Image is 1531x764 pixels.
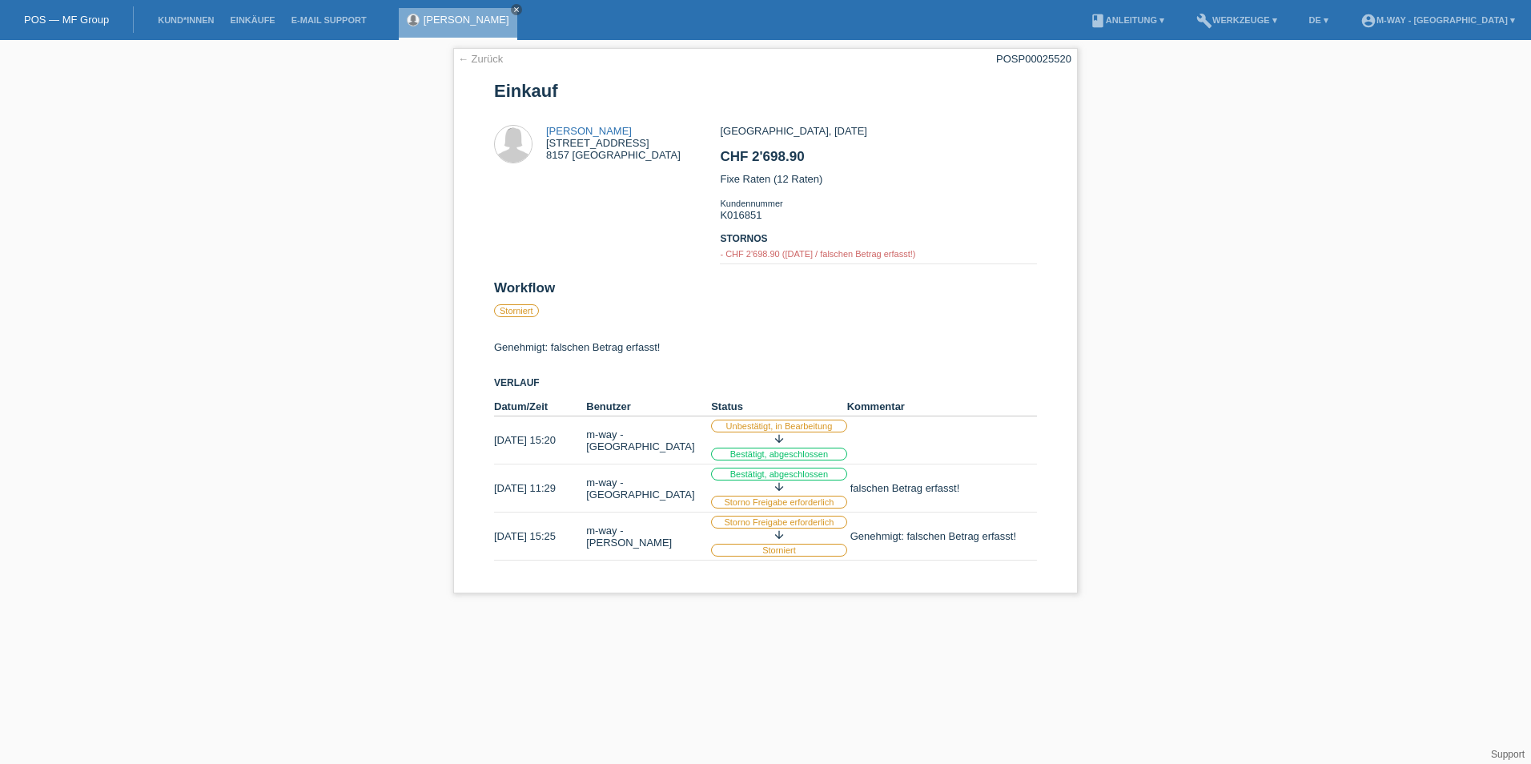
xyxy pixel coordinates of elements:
[1352,15,1523,25] a: account_circlem-way - [GEOGRAPHIC_DATA] ▾
[711,516,847,529] label: Storno Freigabe erforderlich
[720,233,1036,245] h3: Stornos
[511,4,522,15] a: close
[458,53,503,65] a: ← Zurück
[222,15,283,25] a: Einkäufe
[1491,749,1525,760] a: Support
[847,513,1037,561] td: Genehmigt: falschen Betrag erfasst!
[586,416,711,464] td: m-way - [GEOGRAPHIC_DATA]
[720,149,1036,173] h2: CHF 2'698.90
[773,529,786,541] i: arrow_downward
[711,448,847,460] label: Bestätigt, abgeschlossen
[494,416,586,464] td: [DATE] 15:20
[711,420,847,432] label: Unbestätigt, in Bearbeitung
[586,397,711,416] th: Benutzer
[494,81,1037,101] h1: Einkauf
[424,14,509,26] a: [PERSON_NAME]
[494,304,539,317] label: Storniert
[720,125,1036,280] div: [GEOGRAPHIC_DATA], [DATE] Fixe Raten (12 Raten) K016851
[711,468,847,481] label: Bestätigt, abgeschlossen
[546,125,681,161] div: [STREET_ADDRESS] 8157 [GEOGRAPHIC_DATA]
[1188,15,1285,25] a: buildWerkzeuge ▾
[494,397,586,416] th: Datum/Zeit
[847,464,1037,513] td: falschen Betrag erfasst!
[1301,15,1336,25] a: DE ▾
[720,199,782,208] span: Kundennummer
[773,432,786,445] i: arrow_downward
[24,14,109,26] a: POS — MF Group
[512,6,520,14] i: close
[773,481,786,493] i: arrow_downward
[586,513,711,561] td: m-way - [PERSON_NAME]
[494,464,586,513] td: [DATE] 11:29
[1082,15,1172,25] a: bookAnleitung ▾
[711,397,847,416] th: Status
[586,464,711,513] td: m-way - [GEOGRAPHIC_DATA]
[546,125,632,137] a: [PERSON_NAME]
[494,329,1037,561] div: Genehmigt: falschen Betrag erfasst!
[283,15,375,25] a: E-Mail Support
[1196,13,1212,29] i: build
[494,513,586,561] td: [DATE] 15:25
[996,53,1071,65] div: POSP00025520
[720,249,1036,259] div: - CHF 2'698.90 ([DATE] / falschen Betrag erfasst!)
[1090,13,1106,29] i: book
[711,496,847,509] label: Storno Freigabe erforderlich
[150,15,222,25] a: Kund*innen
[494,377,1037,389] h3: Verlauf
[494,280,1037,304] h2: Workflow
[1360,13,1376,29] i: account_circle
[711,544,847,557] label: Storniert
[847,397,1037,416] th: Kommentar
